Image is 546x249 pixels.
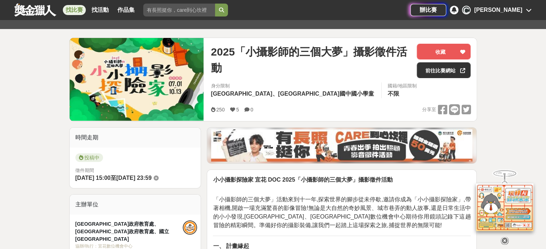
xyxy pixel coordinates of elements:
span: 0 [251,107,253,112]
span: [DATE] 15:00 [75,175,111,181]
strong: 小小攝影探險家 宜花 DOC 2025「小攝影師的三個大夢」攝影徵件活動 [213,177,392,183]
span: 5 [236,107,239,112]
div: 身分限制 [211,82,375,90]
a: 作品集 [115,5,137,15]
button: 收藏 [417,44,471,59]
a: 前往比賽網站 [417,62,471,78]
span: 至 [111,175,116,181]
a: 找活動 [89,5,112,15]
div: 時間走期 [70,128,201,148]
div: 國籍/地區限制 [387,82,417,90]
strong: 一、 計畫緣起 [213,243,249,249]
div: [PERSON_NAME] [474,6,522,14]
div: C [462,6,471,14]
img: d2146d9a-e6f6-4337-9592-8cefde37ba6b.png [476,183,533,231]
div: 主辦單位 [70,195,201,215]
span: 投稿中 [75,153,103,162]
span: [DATE] 23:59 [116,175,151,181]
div: [GEOGRAPHIC_DATA]政府教育處、[GEOGRAPHIC_DATA]政府教育處、國立[GEOGRAPHIC_DATA] [75,220,183,243]
a: 辦比賽 [410,4,446,16]
span: [GEOGRAPHIC_DATA]、[GEOGRAPHIC_DATA]國中國小學童 [211,91,374,97]
span: 250 [216,107,224,112]
span: 徵件期間 [75,168,94,173]
a: 找比賽 [63,5,86,15]
span: 2025「小攝影師的三個大夢」攝影徵件活動 [211,44,411,76]
span: 「小攝影師的三個大夢」活動來到十一年,探索世界的腳步從未停歇,邀請你成為「小小攝影探險家」,帶著相機,開啟一場充滿驚喜的影像冒險!無論是大自然的奇妙風景、城市巷弄的動人故事,還是日常生活中的小小... [213,196,471,228]
input: 有長照挺你，care到心坎裡！青春出手，拍出照顧 影音徵件活動 [143,4,215,16]
img: Cover Image [70,38,204,121]
span: 不限 [387,91,399,97]
img: 35ad34ac-3361-4bcf-919e-8d747461931d.jpg [211,129,472,162]
span: 分享至 [422,104,436,115]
